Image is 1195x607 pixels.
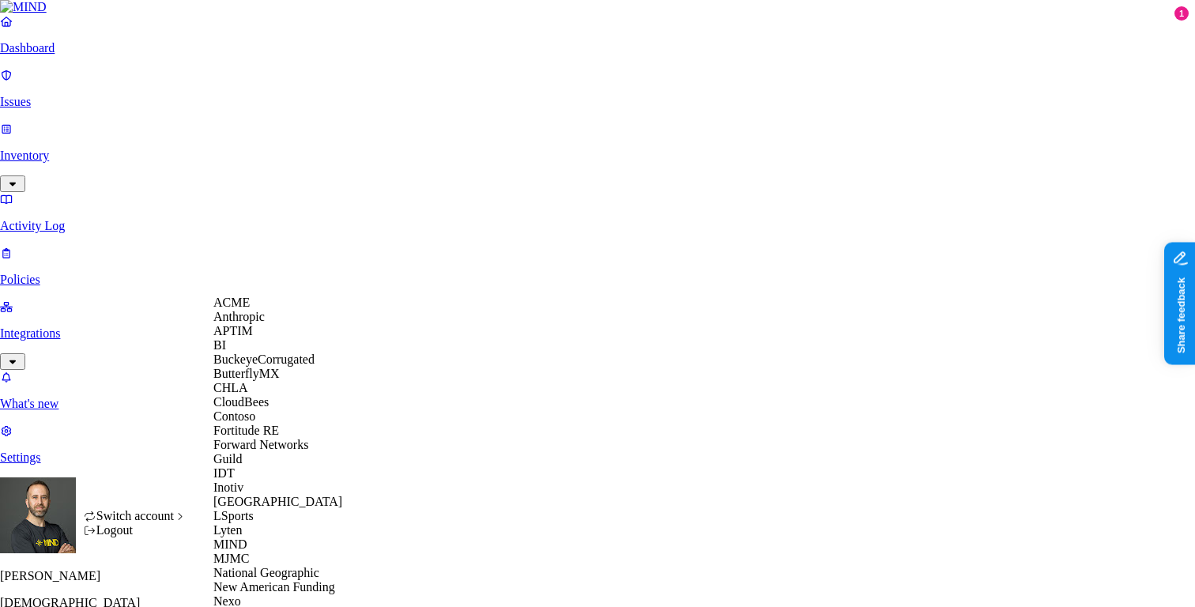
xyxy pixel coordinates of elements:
span: APTIM [213,324,253,337]
span: IDT [213,466,235,480]
span: Forward Networks [213,438,308,451]
span: Guild [213,452,242,466]
span: LSports [213,509,254,522]
span: Switch account [96,509,174,522]
span: Fortitude RE [213,424,279,437]
span: MJMC [213,552,249,565]
span: New American Funding [213,580,335,594]
span: Lyten [213,523,242,537]
span: MIND [213,537,247,551]
span: Anthropic [213,310,265,323]
span: BuckeyeCorrugated [213,353,315,366]
span: Contoso [213,409,255,423]
div: Logout [84,523,187,537]
span: ACME [213,296,250,309]
span: Inotiv [213,481,243,494]
span: CloudBees [213,395,269,409]
span: ButterflyMX [213,367,280,380]
span: National Geographic [213,566,319,579]
span: BI [213,338,226,352]
span: [GEOGRAPHIC_DATA] [213,495,342,508]
span: CHLA [213,381,248,394]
